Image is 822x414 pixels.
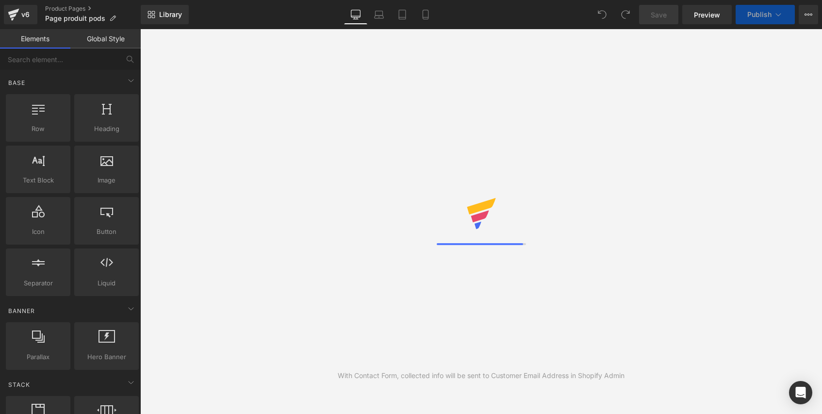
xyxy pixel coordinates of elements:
a: Tablet [391,5,414,24]
span: Heading [77,124,136,134]
span: Row [9,124,67,134]
span: Library [159,10,182,19]
button: More [799,5,818,24]
a: Preview [682,5,732,24]
a: Global Style [70,29,141,49]
span: Separator [9,278,67,288]
span: Page produit pods [45,15,105,22]
span: Base [7,78,26,87]
span: Liquid [77,278,136,288]
span: Banner [7,306,36,315]
span: Preview [694,10,720,20]
button: Publish [736,5,795,24]
a: Laptop [367,5,391,24]
a: Product Pages [45,5,141,13]
div: v6 [19,8,32,21]
a: Mobile [414,5,437,24]
span: Publish [747,11,772,18]
span: Hero Banner [77,352,136,362]
a: Desktop [344,5,367,24]
a: New Library [141,5,189,24]
button: Redo [616,5,635,24]
span: Save [651,10,667,20]
button: Undo [592,5,612,24]
span: Icon [9,227,67,237]
span: Parallax [9,352,67,362]
span: Button [77,227,136,237]
span: Image [77,175,136,185]
div: With Contact Form, collected info will be sent to Customer Email Address in Shopify Admin [338,370,625,381]
a: v6 [4,5,37,24]
div: Open Intercom Messenger [789,381,812,404]
span: Text Block [9,175,67,185]
span: Stack [7,380,31,389]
